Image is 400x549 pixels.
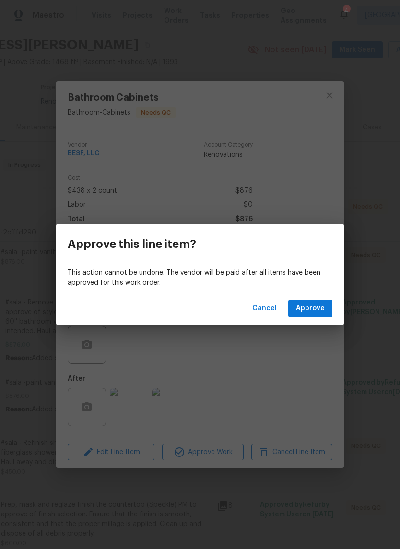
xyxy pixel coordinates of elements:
span: Cancel [252,303,277,315]
p: This action cannot be undone. The vendor will be paid after all items have been approved for this... [68,268,332,288]
button: Cancel [248,300,281,317]
button: Approve [288,300,332,317]
span: Approve [296,303,325,315]
h3: Approve this line item? [68,237,196,251]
